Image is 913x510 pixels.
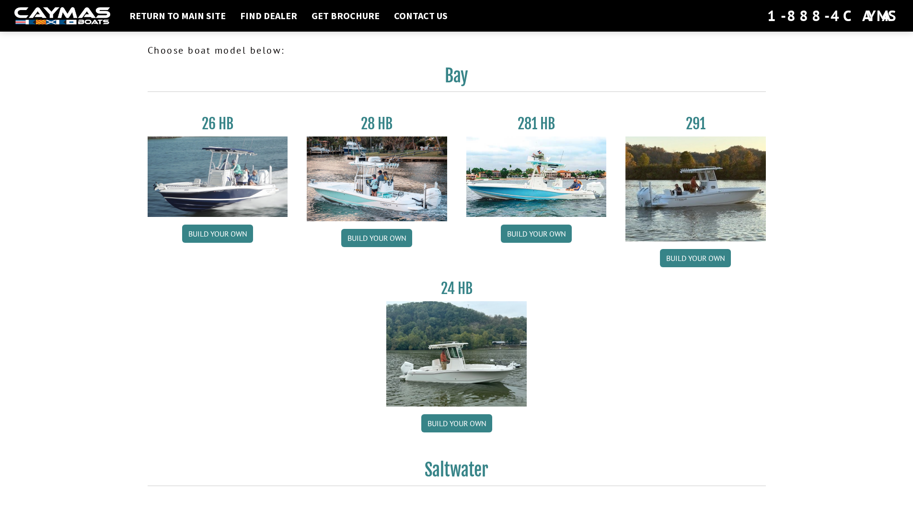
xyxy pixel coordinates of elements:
[307,10,384,22] a: Get Brochure
[466,115,607,133] h3: 281 HB
[125,10,231,22] a: Return to main site
[625,115,766,133] h3: 291
[501,225,572,243] a: Build your own
[148,43,766,57] p: Choose boat model below:
[767,5,899,26] div: 1-888-4CAYMAS
[148,65,766,92] h2: Bay
[421,414,492,432] a: Build your own
[307,136,447,221] img: 28_hb_thumbnail_for_caymas_connect.jpg
[389,10,452,22] a: Contact Us
[341,229,412,247] a: Build your own
[660,249,731,267] a: Build your own
[14,7,110,25] img: white-logo-c9c8dbefe5ff5ceceb0f0178aa75bf4bb51f6bca0971e226c86eb53dfe498488.png
[182,225,253,243] a: Build your own
[386,301,527,406] img: 24_HB_thumbnail.jpg
[148,459,766,486] h2: Saltwater
[466,136,607,217] img: 28-hb-twin.jpg
[307,115,447,133] h3: 28 HB
[235,10,302,22] a: Find Dealer
[148,136,288,217] img: 26_new_photo_resized.jpg
[148,115,288,133] h3: 26 HB
[625,136,766,241] img: 291_Thumbnail.jpg
[386,280,527,297] h3: 24 HB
